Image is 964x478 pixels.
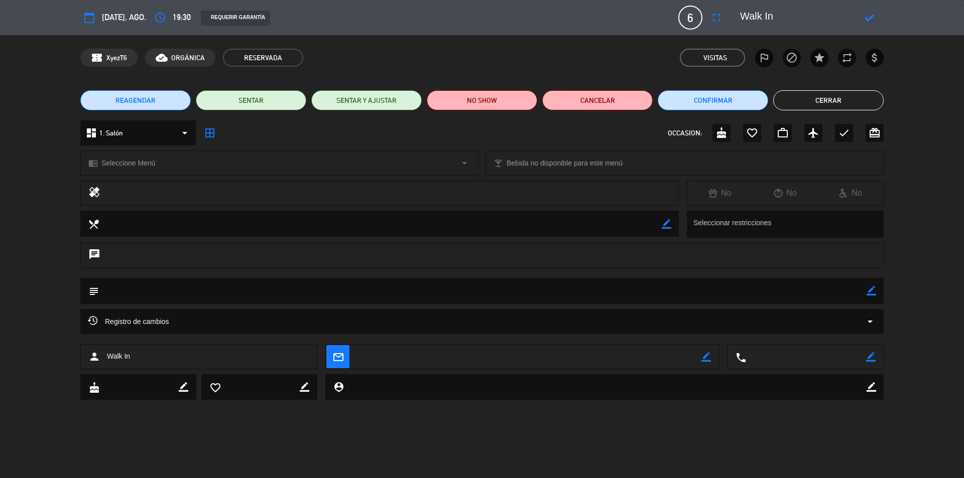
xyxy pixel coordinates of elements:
[83,12,95,24] i: calendar_today
[813,52,825,64] i: star
[869,52,881,64] i: attach_money
[151,9,169,27] button: access_time
[773,90,884,110] button: Cerrar
[427,90,537,110] button: NO SHOW
[173,11,191,24] span: 19:30
[88,351,100,363] i: person
[300,382,309,392] i: border_color
[80,90,191,110] button: REAGENDAR
[107,351,130,362] span: Walk In
[866,352,876,362] i: border_color
[869,127,881,139] i: card_giftcard
[507,157,623,169] span: Bebida no disponible para este menú
[223,49,303,67] span: RESERVADA
[88,315,169,328] span: Registro de cambios
[867,286,876,295] i: border_color
[88,218,99,229] i: local_dining
[678,6,702,30] span: 6
[735,352,746,363] i: local_phone
[841,52,853,64] i: repeat
[115,95,156,106] span: REAGENDAR
[88,186,100,200] i: healing
[746,127,758,139] i: favorite_border
[668,127,702,139] span: OCCASION:
[658,90,768,110] button: Confirmar
[171,52,205,64] span: ORGÁNICA
[99,127,123,139] span: 1. Salón
[701,352,711,362] i: border_color
[662,219,671,229] i: border_color
[494,158,503,168] i: local_bar
[710,12,722,24] i: fullscreen
[542,90,653,110] button: Cancelar
[85,127,97,139] i: dashboard
[838,127,850,139] i: check
[209,382,220,393] i: favorite_border
[91,52,103,64] span: confirmation_number
[867,382,876,392] i: border_color
[106,52,127,64] span: XyezT6
[458,157,470,169] i: arrow_drop_down
[101,157,155,169] span: Seleccione Menú
[818,187,883,200] div: No
[179,382,188,392] i: border_color
[707,9,726,27] button: fullscreen
[332,351,343,362] i: mail_outline
[311,90,422,110] button: SENTAR Y AJUSTAR
[864,315,876,328] i: arrow_drop_down
[179,127,191,139] i: arrow_drop_down
[687,187,753,200] div: No
[88,248,100,262] i: chat
[196,90,306,110] button: SENTAR
[333,381,344,392] i: person_pin
[715,127,728,139] i: cake
[156,52,168,64] i: cloud_done
[80,9,98,27] button: calendar_today
[88,158,98,168] i: chrome_reader_mode
[154,12,166,24] i: access_time
[703,52,727,64] em: Visitas
[786,52,798,64] i: block
[201,11,270,26] div: REQUERIR GARANTÍA
[88,285,99,296] i: subject
[204,127,216,139] i: border_all
[753,187,818,200] div: No
[777,127,789,139] i: work_outline
[807,127,819,139] i: airplanemode_active
[102,11,146,24] span: [DATE], ago.
[758,52,770,64] i: outlined_flag
[88,382,99,393] i: cake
